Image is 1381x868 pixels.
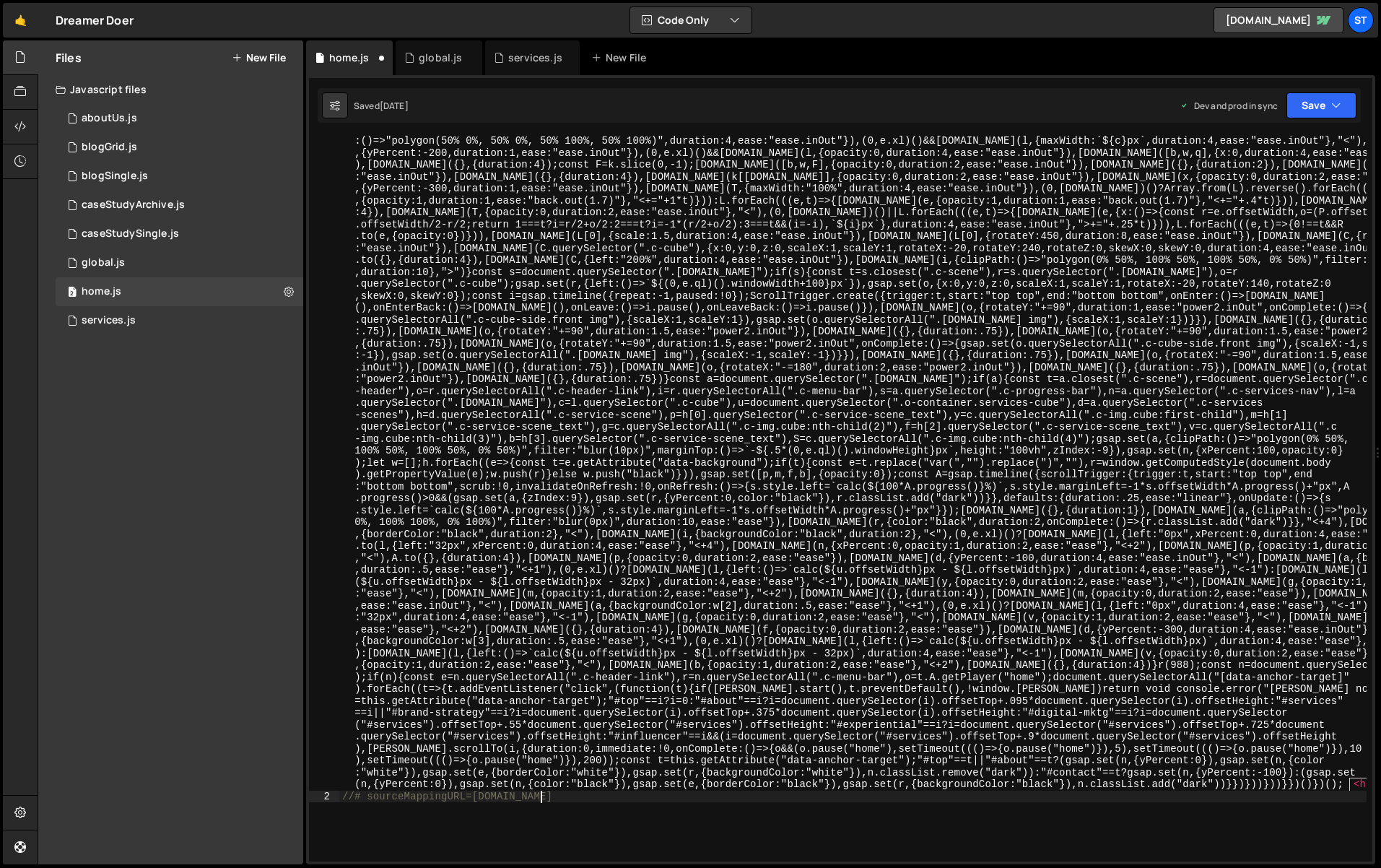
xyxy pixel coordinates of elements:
[56,12,134,29] div: Dreamer Doer
[56,220,303,248] div: 14607/41637.js
[82,314,136,327] div: services.js
[354,100,409,112] div: Saved
[508,51,562,65] div: services.js
[1214,7,1343,33] a: [DOMAIN_NAME]
[56,104,303,133] div: 14607/42624.js
[68,287,77,299] span: 2
[56,50,82,66] h2: Files
[82,227,179,240] div: caseStudySingle.js
[82,256,125,269] div: global.js
[419,51,462,65] div: global.js
[630,7,752,33] button: Code Only
[1180,100,1278,112] div: Dev and prod in sync
[309,791,339,803] div: 2
[1286,92,1356,118] button: Save
[56,248,303,277] div: 14607/37968.js
[56,191,303,220] div: 14607/41446.js
[56,162,303,191] div: 14607/41089.js
[56,133,303,162] div: 14607/41073.js
[56,277,303,306] div: 14607/37969.js
[591,51,652,65] div: New File
[82,141,137,154] div: blogGrid.js
[232,52,286,64] button: New File
[56,306,303,335] div: 14607/45971.js
[380,100,409,112] div: [DATE]
[3,3,38,38] a: 🤙
[1348,7,1374,33] a: ST
[82,112,137,125] div: aboutUs.js
[82,199,185,212] div: caseStudyArchive.js
[38,75,303,104] div: Javascript files
[82,170,148,183] div: blogSingle.js
[329,51,369,65] div: home.js
[82,285,121,298] div: home.js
